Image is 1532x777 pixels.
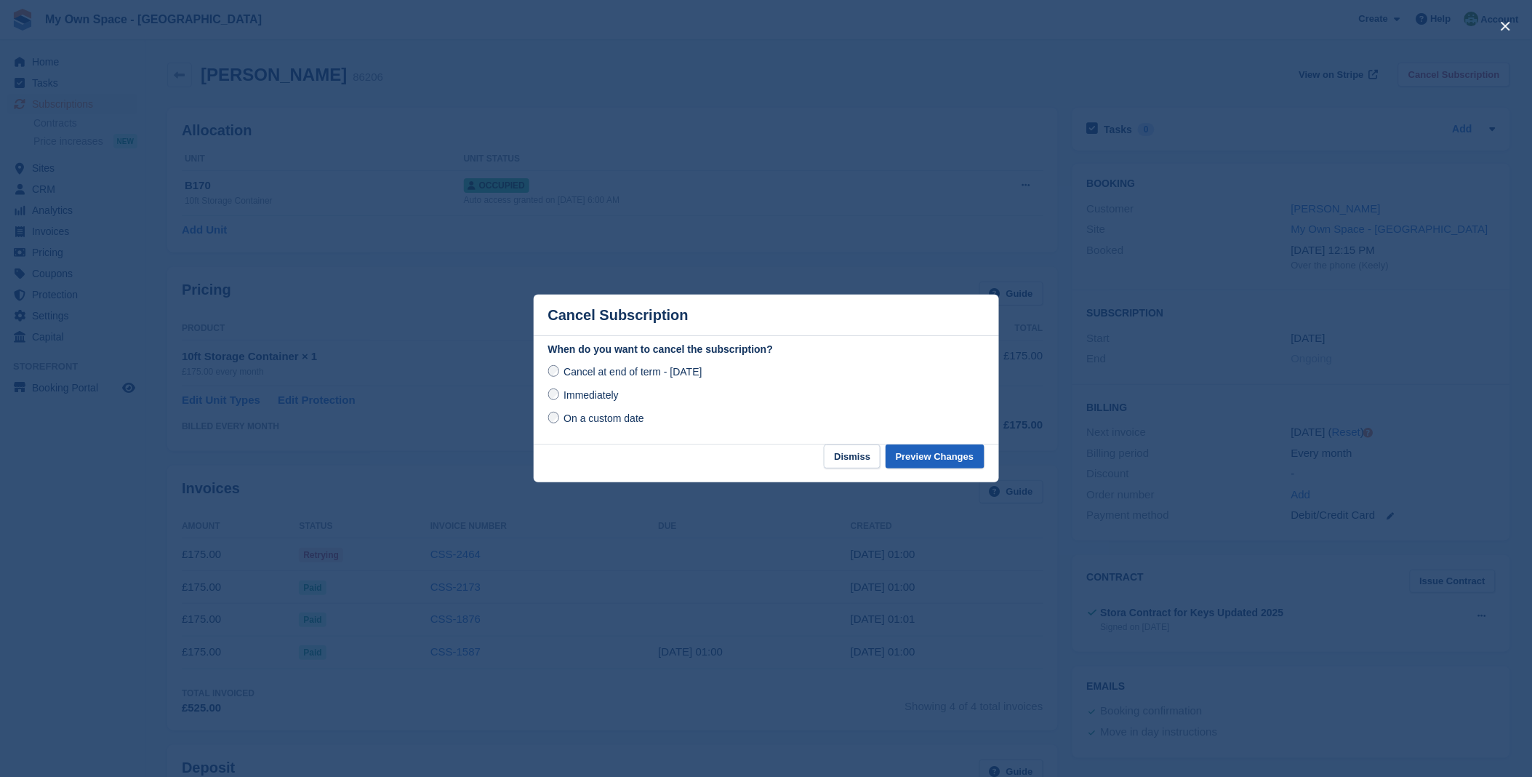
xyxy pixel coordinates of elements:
label: When do you want to cancel the subscription? [548,342,984,357]
input: Cancel at end of term - [DATE] [548,365,560,377]
input: On a custom date [548,412,560,423]
input: Immediately [548,388,560,400]
button: Preview Changes [886,445,984,469]
span: On a custom date [564,413,644,424]
span: Immediately [564,389,618,401]
p: Cancel Subscription [548,307,689,324]
span: Cancel at end of term - [DATE] [564,366,702,378]
button: close [1494,15,1517,38]
button: Dismiss [824,445,881,469]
